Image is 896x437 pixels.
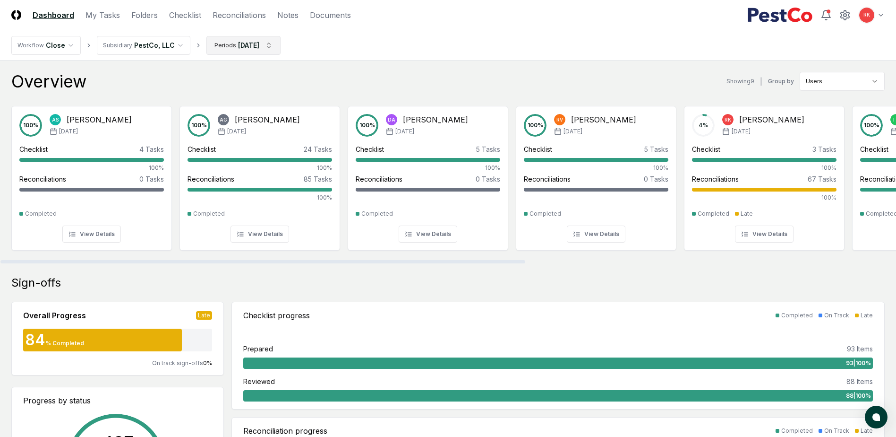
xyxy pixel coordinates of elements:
[524,144,552,154] div: Checklist
[747,8,813,23] img: PestCo logo
[25,210,57,218] div: Completed
[395,127,414,136] span: [DATE]
[846,392,871,400] span: 88 | 100 %
[781,311,813,320] div: Completed
[62,226,121,243] button: View Details
[227,127,246,136] span: [DATE]
[735,226,794,243] button: View Details
[235,114,300,125] div: [PERSON_NAME]
[847,344,873,354] div: 93 Items
[17,41,44,50] div: Workflow
[304,174,332,184] div: 85 Tasks
[388,116,395,123] span: DA
[865,406,887,428] button: atlas-launcher
[726,77,754,86] div: Showing 9
[214,41,236,50] div: Periods
[103,41,132,50] div: Subsidiary
[52,116,59,123] span: AS
[556,116,563,123] span: RV
[19,144,48,154] div: Checklist
[188,174,234,184] div: Reconciliations
[11,10,21,20] img: Logo
[193,210,225,218] div: Completed
[808,174,836,184] div: 67 Tasks
[188,144,216,154] div: Checklist
[33,9,74,21] a: Dashboard
[571,114,636,125] div: [PERSON_NAME]
[824,427,849,435] div: On Track
[858,7,875,24] button: RK
[11,275,885,290] div: Sign-offs
[19,164,164,172] div: 100%
[238,40,259,50] div: [DATE]
[179,98,340,251] a: 100%AG[PERSON_NAME][DATE]Checklist24 Tasks100%Reconciliations85 Tasks100%CompletedView Details
[760,77,762,87] div: |
[310,9,351,21] a: Documents
[243,310,310,321] div: Checklist progress
[692,164,836,172] div: 100%
[59,127,78,136] span: [DATE]
[356,174,402,184] div: Reconciliations
[741,210,753,218] div: Late
[243,344,273,354] div: Prepared
[169,9,201,21] a: Checklist
[863,11,870,18] span: RK
[476,174,500,184] div: 0 Tasks
[23,395,212,406] div: Progress by status
[567,226,625,243] button: View Details
[860,144,888,154] div: Checklist
[231,302,885,410] a: Checklist progressCompletedOn TrackLatePrepared93 Items93|100%Reviewed88 Items88|100%
[206,36,281,55] button: Periods[DATE]
[698,210,729,218] div: Completed
[692,174,739,184] div: Reconciliations
[131,9,158,21] a: Folders
[356,164,500,172] div: 100%
[277,9,299,21] a: Notes
[725,116,731,123] span: RK
[692,144,720,154] div: Checklist
[188,164,332,172] div: 100%
[824,311,849,320] div: On Track
[846,359,871,367] span: 93 | 100 %
[139,144,164,154] div: 4 Tasks
[356,144,384,154] div: Checklist
[23,310,86,321] div: Overall Progress
[529,210,561,218] div: Completed
[85,9,120,21] a: My Tasks
[45,339,84,348] div: % Completed
[230,226,289,243] button: View Details
[692,193,836,202] div: 100%
[361,210,393,218] div: Completed
[348,98,508,251] a: 100%DA[PERSON_NAME][DATE]Checklist5 Tasks100%Reconciliations0 TasksCompletedView Details
[846,376,873,386] div: 88 Items
[403,114,468,125] div: [PERSON_NAME]
[644,174,668,184] div: 0 Tasks
[563,127,582,136] span: [DATE]
[644,144,668,154] div: 5 Tasks
[684,98,845,251] a: 4%RK[PERSON_NAME][DATE]Checklist3 Tasks100%Reconciliations67 Tasks100%CompletedLateView Details
[196,311,212,320] div: Late
[768,79,794,84] label: Group by
[11,72,86,91] div: Overview
[188,193,332,202] div: 100%
[861,311,873,320] div: Late
[19,174,66,184] div: Reconciliations
[11,98,172,251] a: 100%AS[PERSON_NAME][DATE]Checklist4 Tasks100%Reconciliations0 TasksCompletedView Details
[399,226,457,243] button: View Details
[203,359,212,367] span: 0 %
[243,425,327,437] div: Reconciliation progress
[861,427,873,435] div: Late
[516,98,676,251] a: 100%RV[PERSON_NAME][DATE]Checklist5 Tasks100%Reconciliations0 TasksCompletedView Details
[476,144,500,154] div: 5 Tasks
[739,114,804,125] div: [PERSON_NAME]
[524,174,571,184] div: Reconciliations
[781,427,813,435] div: Completed
[67,114,132,125] div: [PERSON_NAME]
[812,144,836,154] div: 3 Tasks
[524,164,668,172] div: 100%
[732,127,751,136] span: [DATE]
[23,332,45,348] div: 84
[213,9,266,21] a: Reconciliations
[152,359,203,367] span: On track sign-offs
[139,174,164,184] div: 0 Tasks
